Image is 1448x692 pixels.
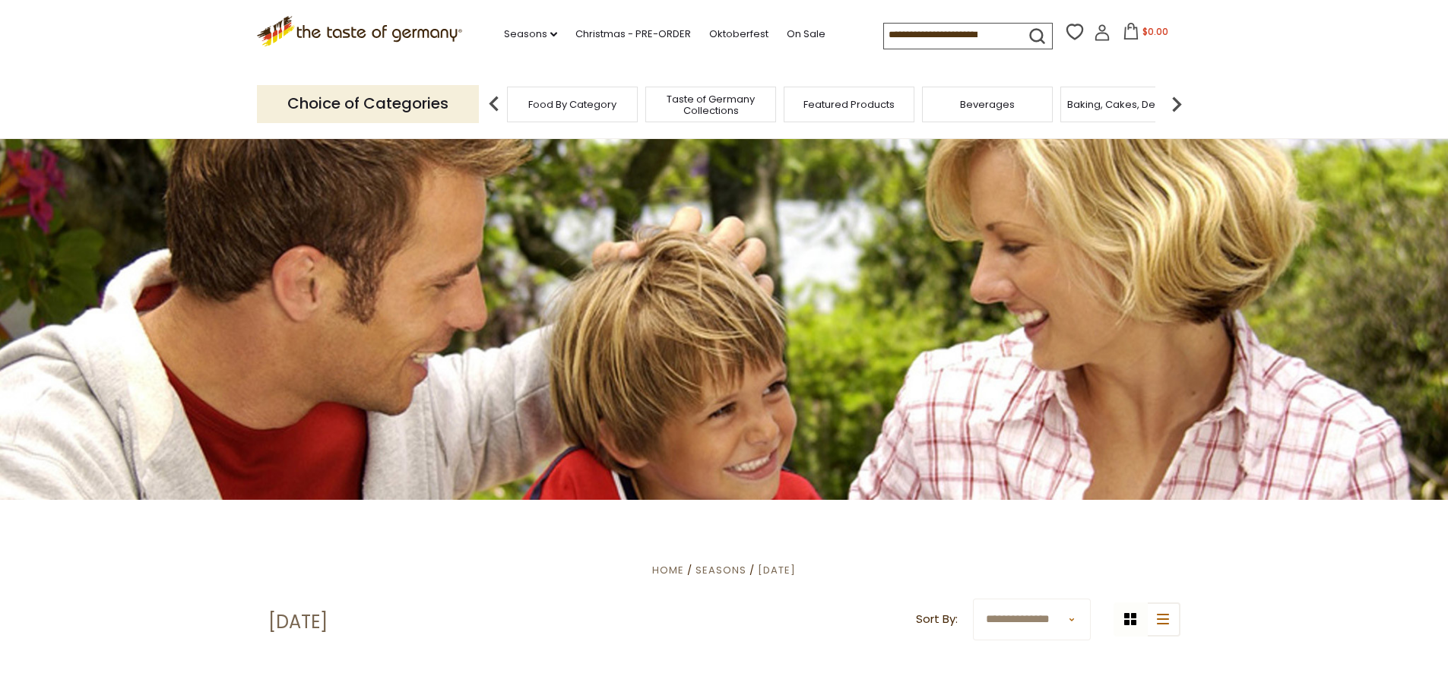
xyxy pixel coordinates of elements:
[960,99,1015,110] a: Beverages
[695,563,746,577] a: Seasons
[916,610,958,629] label: Sort By:
[652,563,684,577] a: Home
[575,26,691,43] a: Christmas - PRE-ORDER
[787,26,825,43] a: On Sale
[257,85,479,122] p: Choice of Categories
[1161,89,1192,119] img: next arrow
[504,26,557,43] a: Seasons
[1142,25,1168,38] span: $0.00
[1114,23,1178,46] button: $0.00
[803,99,895,110] a: Featured Products
[1067,99,1185,110] a: Baking, Cakes, Desserts
[758,563,796,577] a: [DATE]
[528,99,616,110] a: Food By Category
[650,93,772,116] a: Taste of Germany Collections
[479,89,509,119] img: previous arrow
[709,26,768,43] a: Oktoberfest
[268,611,328,634] h1: [DATE]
